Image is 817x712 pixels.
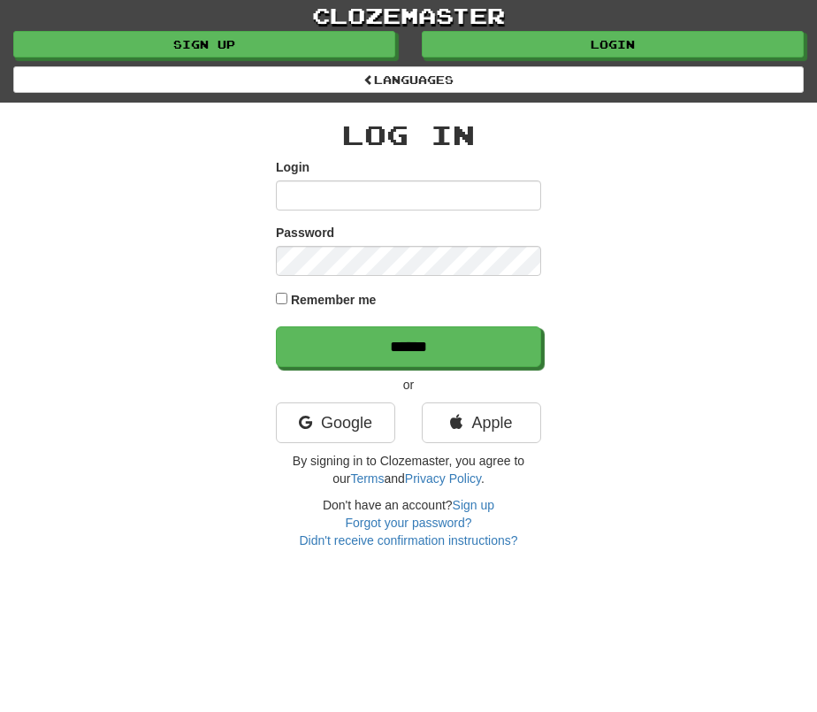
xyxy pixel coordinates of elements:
a: Login [422,31,804,57]
h2: Log In [276,120,541,149]
a: Forgot your password? [345,516,471,530]
a: Terms [350,471,384,486]
div: Don't have an account? [276,496,541,549]
a: Sign up [453,498,494,512]
a: Languages [13,66,804,93]
a: Google [276,402,395,443]
p: By signing in to Clozemaster, you agree to our and . [276,452,541,487]
label: Password [276,224,334,241]
p: or [276,376,541,394]
a: Apple [422,402,541,443]
a: Sign up [13,31,395,57]
label: Login [276,158,309,176]
label: Remember me [291,291,377,309]
a: Didn't receive confirmation instructions? [299,533,517,547]
a: Privacy Policy [405,471,481,486]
